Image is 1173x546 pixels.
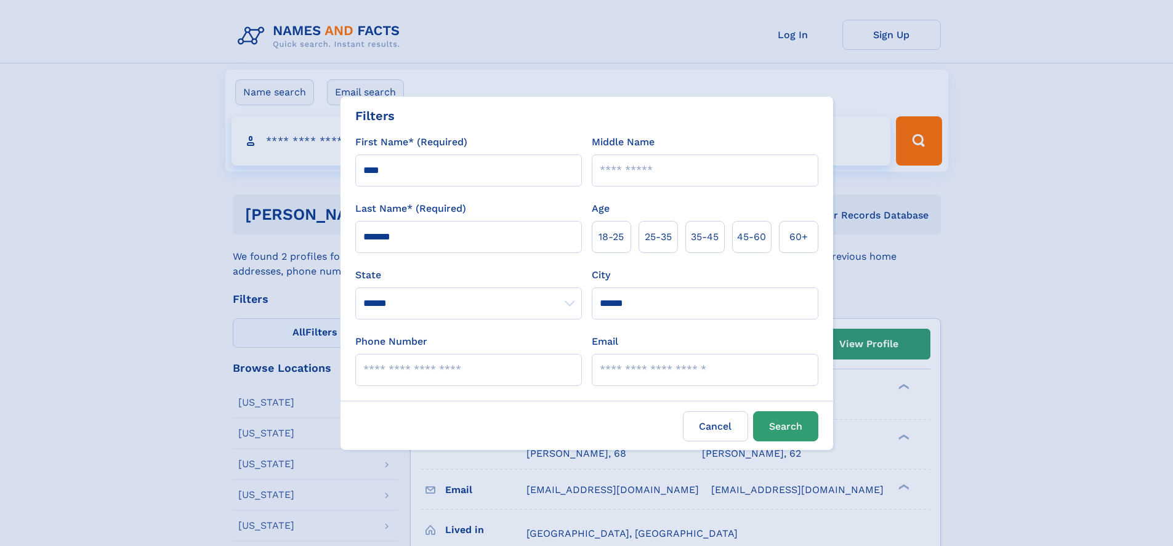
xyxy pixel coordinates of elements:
span: 35‑45 [691,230,719,244]
label: Middle Name [592,135,655,150]
button: Search [753,411,818,441]
span: 18‑25 [599,230,624,244]
label: Email [592,334,618,349]
span: 60+ [789,230,808,244]
label: Phone Number [355,334,427,349]
label: State [355,268,582,283]
label: City [592,268,610,283]
label: Last Name* (Required) [355,201,466,216]
span: 25‑35 [645,230,672,244]
label: Cancel [683,411,748,441]
span: 45‑60 [737,230,766,244]
div: Filters [355,106,395,125]
label: First Name* (Required) [355,135,467,150]
label: Age [592,201,610,216]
